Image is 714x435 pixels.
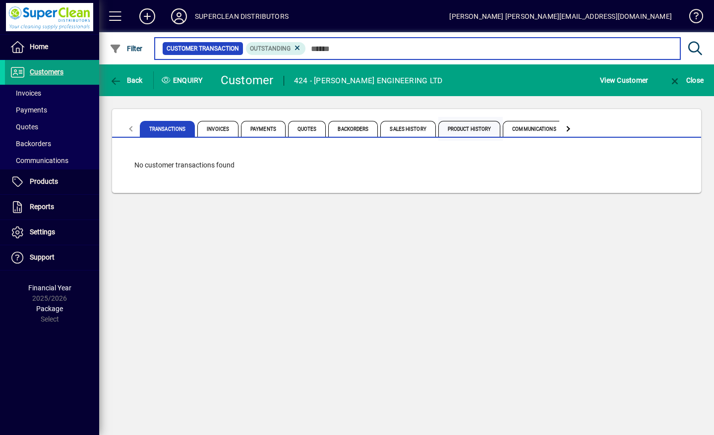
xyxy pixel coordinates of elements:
[167,44,239,54] span: Customer Transaction
[36,305,63,313] span: Package
[658,71,714,89] app-page-header-button: Close enquiry
[30,228,55,236] span: Settings
[380,121,435,137] span: Sales History
[131,7,163,25] button: Add
[503,121,565,137] span: Communications
[294,73,443,89] div: 424 - [PERSON_NAME] ENGINEERING LTD
[124,150,689,180] div: No customer transactions found
[30,203,54,211] span: Reports
[250,45,291,52] span: Outstanding
[221,72,274,88] div: Customer
[328,121,378,137] span: Backorders
[107,40,145,57] button: Filter
[10,157,68,164] span: Communications
[438,121,501,137] span: Product History
[597,71,651,89] button: View Customer
[600,72,648,88] span: View Customer
[5,35,99,59] a: Home
[449,8,672,24] div: [PERSON_NAME] [PERSON_NAME][EMAIL_ADDRESS][DOMAIN_NAME]
[30,43,48,51] span: Home
[5,245,99,270] a: Support
[197,121,238,137] span: Invoices
[5,152,99,169] a: Communications
[669,76,704,84] span: Close
[5,85,99,102] a: Invoices
[140,121,195,137] span: Transactions
[10,89,41,97] span: Invoices
[99,71,154,89] app-page-header-button: Back
[5,102,99,118] a: Payments
[195,8,289,24] div: SUPERCLEAN DISTRIBUTORS
[30,68,63,76] span: Customers
[10,140,51,148] span: Backorders
[682,2,702,34] a: Knowledge Base
[110,76,143,84] span: Back
[5,169,99,194] a: Products
[5,135,99,152] a: Backorders
[5,220,99,245] a: Settings
[154,72,213,88] div: Enquiry
[666,71,706,89] button: Close
[30,253,55,261] span: Support
[107,71,145,89] button: Back
[30,177,58,185] span: Products
[10,106,47,114] span: Payments
[5,195,99,219] a: Reports
[241,121,286,137] span: Payments
[288,121,326,137] span: Quotes
[163,7,195,25] button: Profile
[28,284,71,292] span: Financial Year
[110,45,143,53] span: Filter
[10,123,38,131] span: Quotes
[5,118,99,135] a: Quotes
[246,42,306,55] mat-chip: Outstanding Status: Outstanding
